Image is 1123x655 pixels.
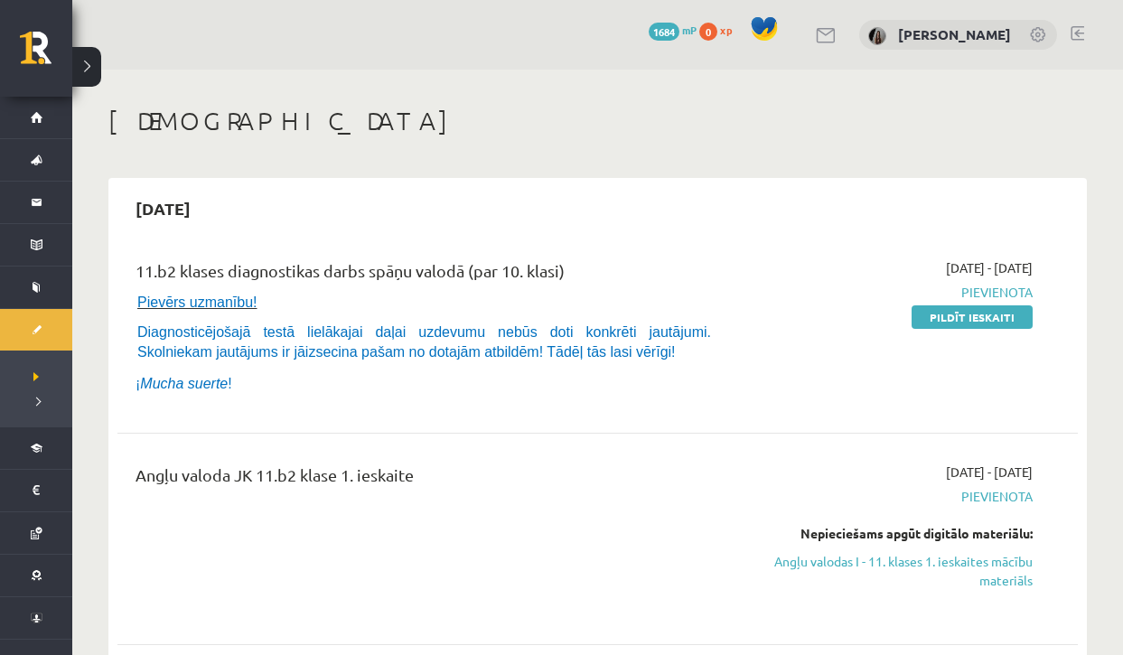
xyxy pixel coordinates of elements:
a: [PERSON_NAME] [898,25,1011,43]
h1: [DEMOGRAPHIC_DATA] [108,106,1087,136]
img: Elīna Krakovska [868,27,886,45]
a: Rīgas 1. Tālmācības vidusskola [20,32,72,77]
span: Pievienota [752,283,1033,302]
span: [DATE] - [DATE] [946,463,1033,482]
span: ¡ ! [136,376,232,391]
i: Mucha suerte [140,376,228,391]
a: Angļu valodas I - 11. klases 1. ieskaites mācību materiāls [752,552,1033,590]
a: 1684 mP [649,23,697,37]
span: [DATE] - [DATE] [946,258,1033,277]
div: Nepieciešams apgūt digitālo materiālu: [752,524,1033,543]
span: Pievērs uzmanību! [137,295,257,310]
div: Angļu valoda JK 11.b2 klase 1. ieskaite [136,463,725,496]
h2: [DATE] [117,187,209,229]
span: Pievienota [752,487,1033,506]
span: mP [682,23,697,37]
a: Pildīt ieskaiti [912,305,1033,329]
span: xp [720,23,732,37]
span: Diagnosticējošajā testā lielākajai daļai uzdevumu nebūs doti konkrēti jautājumi. Skolniekam jautā... [137,324,711,360]
span: 1684 [649,23,679,41]
span: 0 [699,23,717,41]
div: 11.b2 klases diagnostikas darbs spāņu valodā (par 10. klasi) [136,258,725,292]
a: 0 xp [699,23,741,37]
